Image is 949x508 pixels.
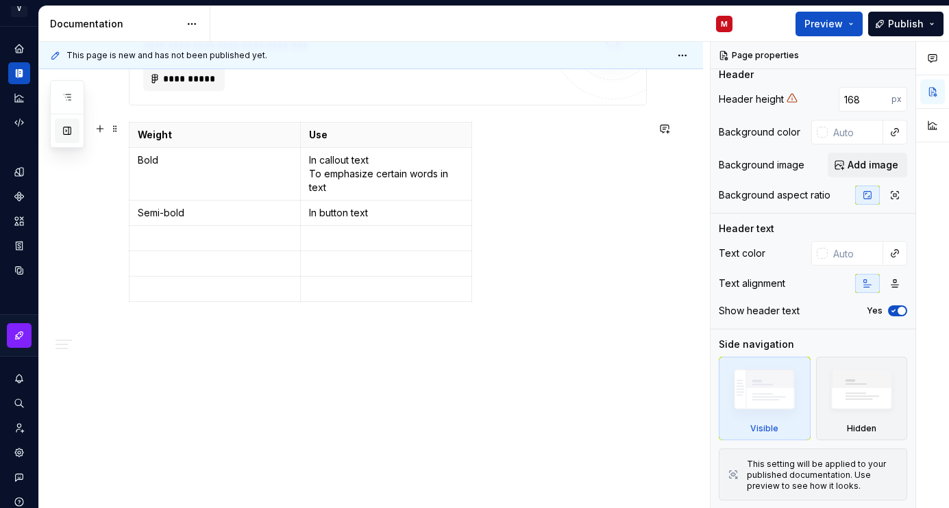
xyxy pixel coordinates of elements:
[8,392,30,414] button: Search ⌘K
[309,153,463,194] p: In callout text To emphasize certain words in text
[8,210,30,232] a: Assets
[719,246,765,260] div: Text color
[847,423,876,434] div: Hidden
[8,466,30,488] button: Contact support
[719,304,800,318] div: Show header text
[828,153,907,177] button: Add image
[309,206,463,220] p: In button text
[8,442,30,463] a: Settings
[719,222,774,236] div: Header text
[8,38,30,60] a: Home
[750,423,778,434] div: Visible
[848,158,898,172] span: Add image
[719,277,785,290] div: Text alignment
[8,161,30,183] a: Design tokens
[719,68,754,81] div: Header
[8,259,30,281] a: Data sources
[719,338,794,351] div: Side navigation
[138,206,292,220] p: Semi-bold
[891,94,902,105] p: px
[138,128,292,142] p: Weight
[868,12,944,36] button: Publish
[719,357,811,440] div: Visible
[8,417,30,439] a: Invite team
[8,368,30,390] button: Notifications
[50,17,180,31] div: Documentation
[796,12,863,36] button: Preview
[721,18,728,29] div: M
[719,188,830,202] div: Background aspect ratio
[11,1,27,17] div: V
[8,112,30,134] a: Code automation
[719,158,804,172] div: Background image
[888,17,924,31] span: Publish
[8,186,30,207] a: Components
[66,50,267,61] span: This page is new and has not been published yet.
[828,120,883,144] input: Auto
[719,125,800,139] div: Background color
[867,305,883,316] label: Yes
[839,87,891,112] input: Auto
[8,235,30,257] a: Storybook stories
[719,92,784,106] div: Header height
[138,153,292,167] p: Bold
[828,241,883,266] input: Auto
[8,62,30,84] a: Documentation
[816,357,908,440] div: Hidden
[8,87,30,109] a: Analytics
[309,128,463,142] p: Use
[747,459,898,492] div: This setting will be applied to your published documentation. Use preview to see how it looks.
[804,17,843,31] span: Preview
